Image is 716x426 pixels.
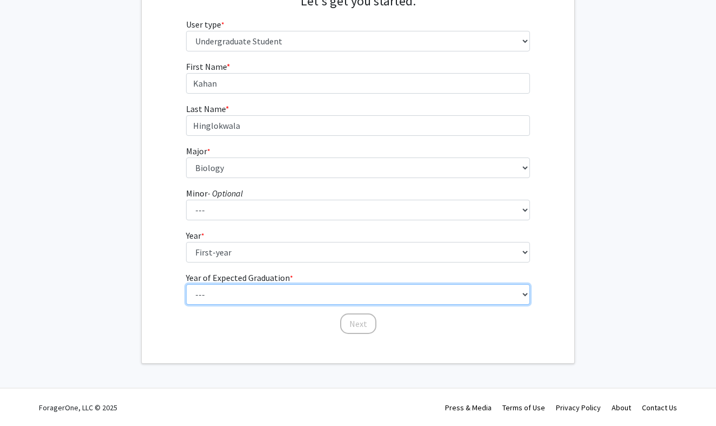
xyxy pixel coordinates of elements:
a: About [612,403,631,412]
span: First Name [186,61,227,72]
button: Next [340,313,376,334]
span: Last Name [186,103,226,114]
label: Minor [186,187,243,200]
label: Major [186,145,210,158]
label: Year [186,229,204,242]
a: Privacy Policy [556,403,601,412]
label: Year of Expected Graduation [186,271,293,284]
i: - Optional [208,188,243,199]
a: Terms of Use [502,403,545,412]
a: Press & Media [445,403,492,412]
a: Contact Us [642,403,677,412]
label: User type [186,18,224,31]
iframe: Chat [8,377,46,418]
